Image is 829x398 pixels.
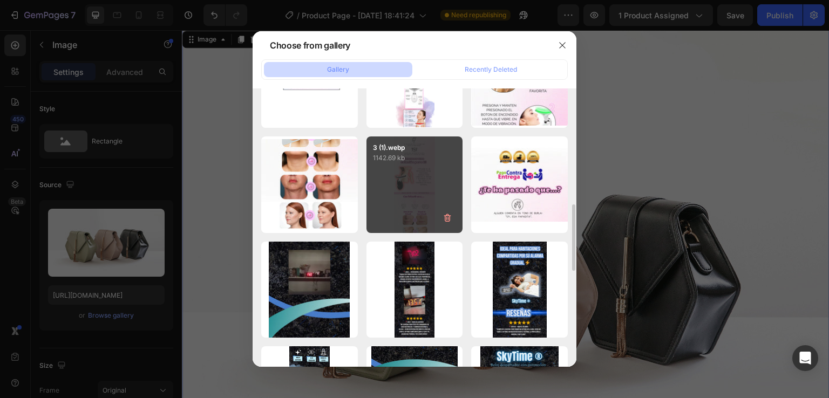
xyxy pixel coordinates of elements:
img: image [395,242,434,338]
img: image [493,242,547,338]
button: Gallery [264,62,412,77]
div: Choose from gallery [270,39,350,52]
p: 3 (1).webp [373,143,457,153]
img: image [269,242,350,338]
button: Recently Deleted [417,62,565,77]
p: 1142.69 kb [373,153,457,163]
img: image [261,139,358,231]
div: Gallery [327,65,349,74]
img: image [471,148,568,222]
div: Image [13,4,37,14]
div: Recently Deleted [465,65,517,74]
div: Open Intercom Messenger [792,345,818,371]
